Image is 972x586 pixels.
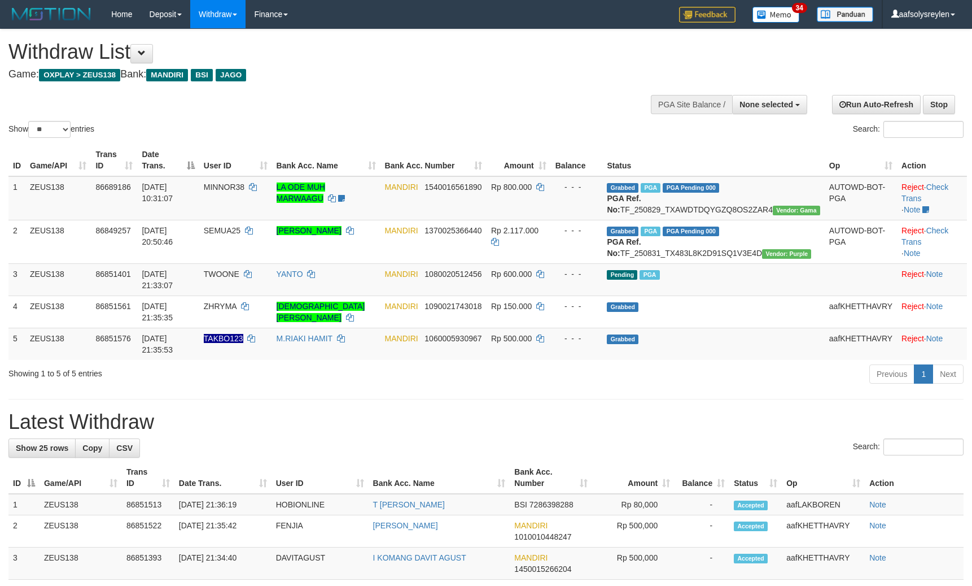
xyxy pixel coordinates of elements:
a: M.RIAKI HAMIT [277,334,332,343]
a: T [PERSON_NAME] [373,500,445,509]
td: 3 [8,548,40,580]
a: LA ODE MUH MARWAAGU [277,183,325,203]
td: ZEUS138 [25,176,91,220]
div: Showing 1 to 5 of 5 entries [8,363,397,379]
span: Grabbed [607,335,638,344]
label: Search: [853,121,964,138]
span: PGA Pending [663,183,719,193]
span: Copy 1010010448247 to clipboard [514,532,571,541]
span: Vendor URL: https://trx31.1velocity.biz [773,206,820,215]
div: - - - [555,181,598,193]
div: - - - [555,225,598,236]
td: 1 [8,176,25,220]
td: 2 [8,515,40,548]
span: CSV [116,444,133,453]
span: Copy 1080020512456 to clipboard [424,270,481,279]
th: ID: activate to sort column descending [8,462,40,494]
span: MANDIRI [514,553,548,562]
td: ZEUS138 [40,548,122,580]
td: aafKHETTHAVRY [782,515,865,548]
td: Rp 80,000 [592,494,675,515]
th: Op: activate to sort column ascending [825,144,897,176]
span: Copy 1060005930967 to clipboard [424,334,481,343]
div: - - - [555,301,598,312]
a: Reject [901,302,924,311]
a: YANTO [277,270,303,279]
a: Previous [869,364,914,384]
a: [PERSON_NAME] [373,521,438,530]
td: [DATE] 21:34:40 [174,548,272,580]
span: TWOONE [204,270,239,279]
span: [DATE] 21:33:07 [142,270,173,290]
input: Search: [883,121,964,138]
a: Note [904,249,921,258]
td: · · [897,176,967,220]
td: ZEUS138 [40,515,122,548]
th: Game/API: activate to sort column ascending [40,462,122,494]
span: Copy 1090021743018 to clipboard [424,302,481,311]
select: Showentries [28,121,71,138]
a: 1 [914,364,933,384]
a: Check Trans [901,226,948,246]
td: ZEUS138 [25,263,91,296]
td: AUTOWD-BOT-PGA [825,176,897,220]
td: - [675,548,729,580]
a: CSV [109,439,140,458]
span: MANDIRI [514,521,548,530]
td: ZEUS138 [25,220,91,263]
span: 86851561 [95,302,130,311]
th: Balance [551,144,603,176]
td: [DATE] 21:36:19 [174,494,272,515]
th: User ID: activate to sort column ascending [272,462,369,494]
a: Note [926,270,943,279]
span: Grabbed [607,183,638,193]
td: - [675,494,729,515]
td: 1 [8,494,40,515]
input: Search: [883,439,964,455]
span: JAGO [216,69,246,81]
a: Run Auto-Refresh [832,95,921,114]
span: MANDIRI [385,270,418,279]
div: - - - [555,268,598,280]
th: Bank Acc. Number: activate to sort column ascending [380,144,487,176]
span: MANDIRI [385,302,418,311]
a: Reject [901,334,924,343]
span: Vendor URL: https://trx4.1velocity.biz [762,249,811,259]
span: Grabbed [607,302,638,312]
th: Trans ID: activate to sort column ascending [91,144,137,176]
span: Copy 1450015266204 to clipboard [514,565,571,574]
label: Show entries [8,121,94,138]
td: AUTOWD-BOT-PGA [825,220,897,263]
span: Copy 1370025366440 to clipboard [424,226,481,235]
td: TF_250829_TXAWDTDQYGZQ8OS2ZAR4 [602,176,824,220]
span: MINNOR38 [204,183,244,192]
span: Marked by aafsolysreylen [640,270,659,280]
span: [DATE] 21:35:35 [142,302,173,322]
span: None selected [739,100,793,109]
th: Date Trans.: activate to sort column descending [137,144,199,176]
td: · · [897,220,967,263]
h1: Withdraw List [8,41,637,63]
span: SEMUA25 [204,226,240,235]
td: - [675,515,729,548]
span: MANDIRI [385,183,418,192]
td: aafKHETTHAVRY [782,548,865,580]
span: Accepted [734,501,768,510]
td: · [897,296,967,328]
div: PGA Site Balance / [651,95,732,114]
td: aafKHETTHAVRY [825,296,897,328]
span: ZHRYMA [204,302,237,311]
a: Stop [923,95,955,114]
span: Grabbed [607,227,638,236]
img: Feedback.jpg [679,7,735,23]
a: Note [869,521,886,530]
a: Reject [901,226,924,235]
span: Marked by aafsreyleap [641,227,660,236]
th: Amount: activate to sort column ascending [592,462,675,494]
td: · [897,263,967,296]
th: Status: activate to sort column ascending [729,462,782,494]
a: Note [869,500,886,509]
a: Reject [901,183,924,192]
td: aafLAKBOREN [782,494,865,515]
span: 34 [792,3,807,13]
